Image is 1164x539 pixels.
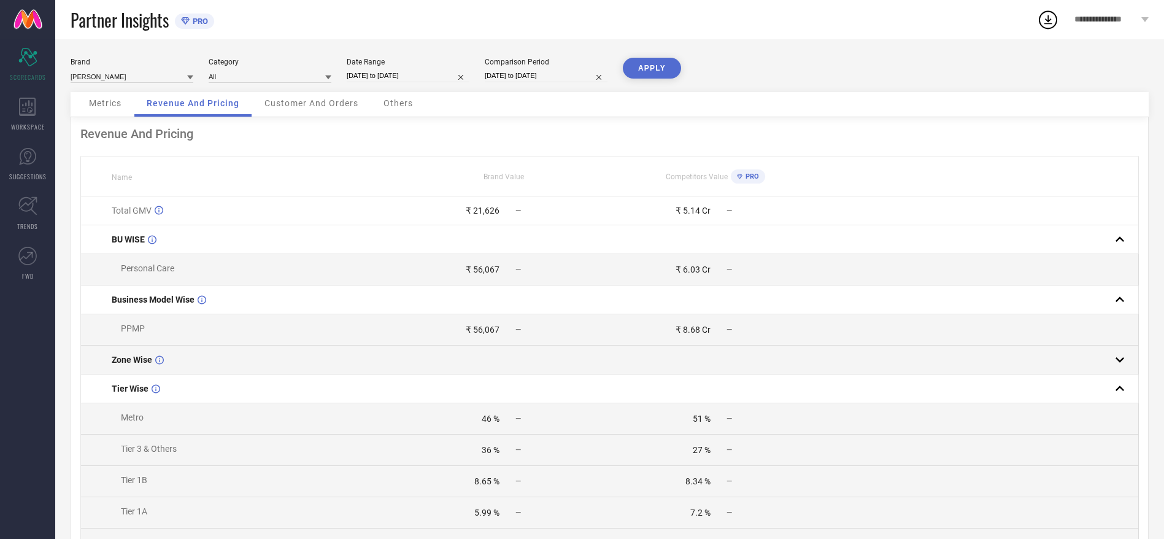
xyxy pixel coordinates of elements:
[466,325,499,335] div: ₹ 56,067
[474,508,499,518] div: 5.99 %
[515,508,521,517] span: —
[727,414,732,423] span: —
[112,206,152,215] span: Total GMV
[666,173,728,181] span: Competitors Value
[9,172,47,181] span: SUGGESTIONS
[466,265,499,274] div: ₹ 56,067
[71,58,193,66] div: Brand
[147,98,239,108] span: Revenue And Pricing
[482,445,499,455] div: 36 %
[515,265,521,274] span: —
[112,384,148,394] span: Tier Wise
[515,477,521,486] span: —
[121,475,147,485] span: Tier 1B
[693,445,711,455] div: 27 %
[190,17,208,26] span: PRO
[727,508,732,517] span: —
[209,58,331,66] div: Category
[22,271,34,281] span: FWD
[466,206,499,215] div: ₹ 21,626
[515,325,521,334] span: —
[264,98,358,108] span: Customer And Orders
[727,446,732,454] span: —
[485,69,607,82] input: Select comparison period
[515,206,521,215] span: —
[112,235,145,244] span: BU WISE
[89,98,121,108] span: Metrics
[676,206,711,215] div: ₹ 5.14 Cr
[121,506,147,516] span: Tier 1A
[623,58,681,79] button: APPLY
[10,72,46,82] span: SCORECARDS
[515,414,521,423] span: —
[11,122,45,131] span: WORKSPACE
[347,69,469,82] input: Select date range
[384,98,413,108] span: Others
[121,444,177,454] span: Tier 3 & Others
[80,126,1139,141] div: Revenue And Pricing
[474,476,499,486] div: 8.65 %
[676,265,711,274] div: ₹ 6.03 Cr
[17,222,38,231] span: TRENDS
[693,414,711,424] div: 51 %
[485,58,607,66] div: Comparison Period
[112,295,195,304] span: Business Model Wise
[727,206,732,215] span: —
[727,265,732,274] span: —
[685,476,711,486] div: 8.34 %
[347,58,469,66] div: Date Range
[482,414,499,424] div: 46 %
[484,173,524,181] span: Brand Value
[112,173,132,182] span: Name
[121,263,174,273] span: Personal Care
[71,7,169,33] span: Partner Insights
[121,324,145,333] span: PPMP
[727,477,732,486] span: —
[676,325,711,335] div: ₹ 8.68 Cr
[121,413,144,422] span: Metro
[112,355,152,365] span: Zone Wise
[1037,9,1059,31] div: Open download list
[515,446,521,454] span: —
[742,173,759,180] span: PRO
[727,325,732,334] span: —
[690,508,711,518] div: 7.2 %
